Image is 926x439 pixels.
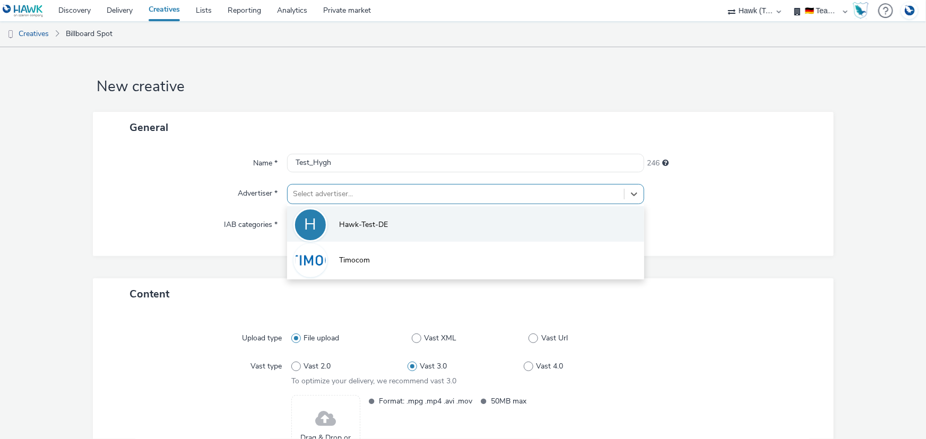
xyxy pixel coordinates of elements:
[902,2,918,20] img: Account DE
[491,395,584,407] span: 50MB max
[291,376,456,386] span: To optimize your delivery, we recommend vast 3.0
[853,2,873,19] a: Hawk Academy
[304,361,331,372] span: Vast 2.0
[295,245,326,276] img: Timocom
[647,158,660,169] span: 246
[249,154,282,169] label: Name *
[5,29,16,40] img: dooh
[220,215,282,230] label: IAB categories *
[129,287,169,301] span: Content
[853,2,869,19] img: Hawk Academy
[305,210,317,240] div: H
[424,333,456,344] span: Vast XML
[60,21,118,47] a: Billboard Spot
[287,154,644,172] input: Name
[304,333,340,344] span: File upload
[541,333,568,344] span: Vast Url
[339,219,388,230] span: Hawk-Test-DE
[93,77,834,97] h1: New creative
[233,184,282,199] label: Advertiser *
[339,255,370,266] span: Timocom
[129,120,168,135] span: General
[662,158,669,169] div: Maximum 255 characters
[238,329,286,344] label: Upload type
[420,361,447,372] span: Vast 3.0
[3,4,44,17] img: undefined Logo
[379,395,472,407] span: Format: .mpg .mp4 .avi .mov
[536,361,564,372] span: Vast 4.0
[246,357,286,372] label: Vast type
